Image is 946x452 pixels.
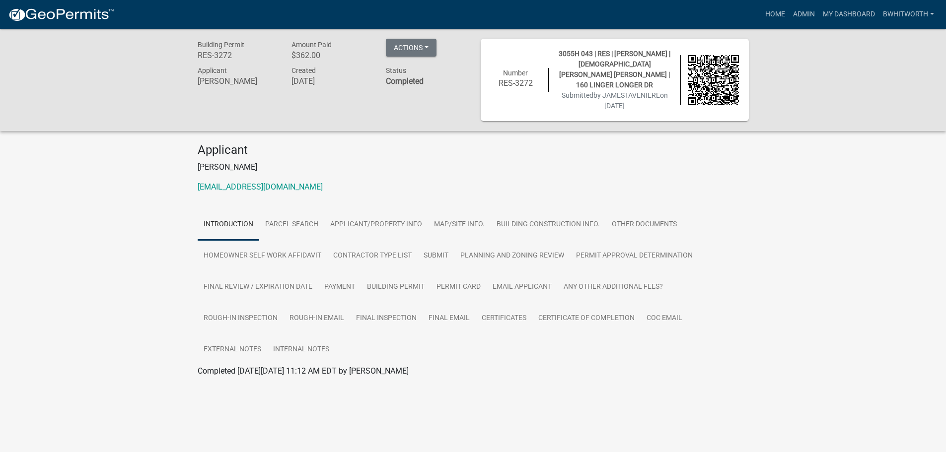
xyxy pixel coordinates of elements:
[291,51,371,60] h6: $362.00
[819,5,879,24] a: My Dashboard
[198,51,277,60] h6: RES-3272
[291,41,332,49] span: Amount Paid
[428,209,491,241] a: Map/Site Info.
[198,366,409,376] span: Completed [DATE][DATE] 11:12 AM EDT by [PERSON_NAME]
[558,271,669,303] a: Any other Additional Fees?
[386,39,437,57] button: Actions
[559,50,670,89] span: 3055H 043 | RES | [PERSON_NAME] | [DEMOGRAPHIC_DATA][PERSON_NAME] [PERSON_NAME] | 160 LINGER LONG...
[198,66,227,74] span: Applicant
[476,303,532,334] a: Certificates
[431,271,487,303] a: Permit Card
[198,143,749,157] h4: Applicant
[423,303,476,334] a: Final Email
[562,91,668,110] span: Submitted on [DATE]
[327,240,418,272] a: Contractor Type List
[198,182,323,192] a: [EMAIL_ADDRESS][DOMAIN_NAME]
[570,240,699,272] a: Permit Approval Determination
[267,334,335,366] a: Internal Notes
[386,76,424,86] strong: Completed
[789,5,819,24] a: Admin
[198,76,277,86] h6: [PERSON_NAME]
[291,76,371,86] h6: [DATE]
[418,240,454,272] a: Submit
[532,303,641,334] a: Certificate of Completion
[198,271,318,303] a: Final Review / Expiration Date
[491,209,606,241] a: Building Construction Info.
[361,271,431,303] a: Building Permit
[503,69,528,77] span: Number
[487,271,558,303] a: Email Applicant
[761,5,789,24] a: Home
[454,240,570,272] a: Planning and Zoning Review
[641,303,688,334] a: COC Email
[593,91,660,99] span: by JAMESTAVENIERE
[879,5,938,24] a: BWhitworth
[291,66,316,74] span: Created
[318,271,361,303] a: Payment
[198,41,244,49] span: Building Permit
[198,334,267,366] a: External Notes
[688,55,739,106] img: QR code
[198,303,284,334] a: Rough-In Inspection
[491,78,541,88] h6: RES-3272
[284,303,350,334] a: Rough-in Email
[198,240,327,272] a: Homeowner Self Work Affidavit
[198,161,749,173] p: [PERSON_NAME]
[259,209,324,241] a: Parcel search
[606,209,683,241] a: Other Documents
[386,66,406,74] span: Status
[198,209,259,241] a: Introduction
[324,209,428,241] a: Applicant/Property Info
[350,303,423,334] a: Final Inspection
